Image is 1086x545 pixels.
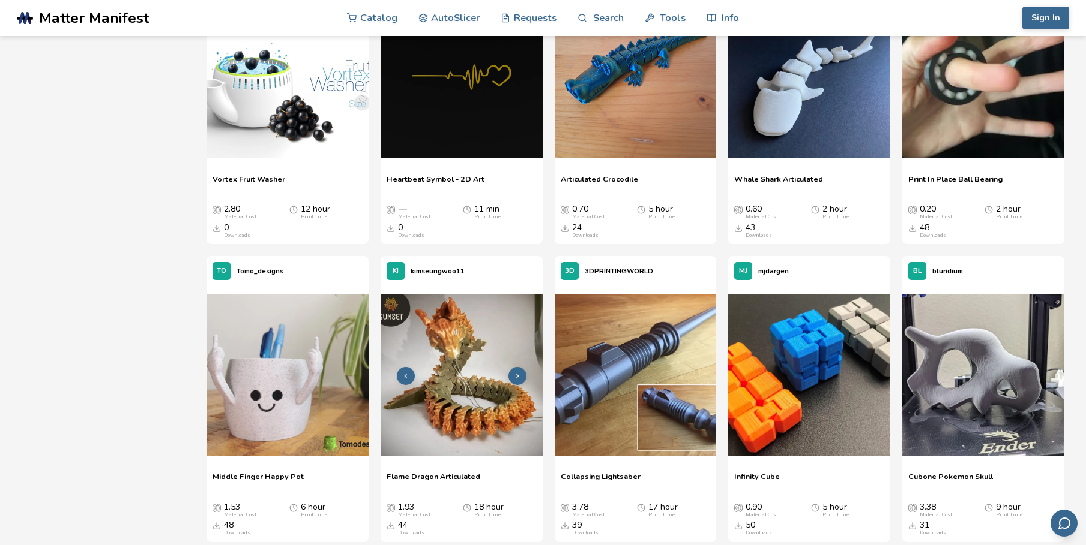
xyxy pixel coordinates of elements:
[648,214,675,220] div: Print Time
[920,530,946,536] div: Downloads
[908,223,917,233] span: Downloads
[734,472,780,490] span: Infinity Cube
[398,204,406,214] span: —
[932,265,963,278] p: bluridium
[565,267,575,275] span: 3D
[908,472,993,490] a: Cubone Pokemon Skull
[572,530,599,536] div: Downloads
[572,223,599,239] div: 24
[746,214,778,220] div: Material Cost
[734,174,823,192] a: Whale Shark Articulated
[213,502,221,512] span: Average Cost
[411,265,465,278] p: kimseungwoo11
[572,204,605,220] div: 0.70
[996,512,1022,518] div: Print Time
[561,502,569,512] span: Average Cost
[913,267,922,275] span: BL
[902,286,1064,466] a: Cubone Pokemon Skull
[561,520,569,530] span: Downloads
[387,223,395,233] span: Downloads
[387,520,395,530] span: Downloads
[224,214,256,220] div: Material Cost
[637,204,645,214] span: Average Print Time
[387,174,484,192] a: Heartbeat Symbol - 2D Art
[746,530,772,536] div: Downloads
[39,10,149,26] span: Matter Manifest
[996,204,1022,220] div: 2 hour
[387,204,395,214] span: Average Cost
[746,502,778,518] div: 0.90
[224,520,250,536] div: 48
[561,223,569,233] span: Downloads
[224,512,256,518] div: Material Cost
[734,520,743,530] span: Downloads
[463,502,471,512] span: Average Print Time
[387,472,480,490] a: Flame Dragon Articulated
[746,204,778,220] div: 0.60
[213,204,221,214] span: Average Cost
[301,502,327,518] div: 6 hour
[301,214,327,220] div: Print Time
[734,223,743,233] span: Downloads
[1022,7,1069,29] button: Sign In
[393,267,399,275] span: KI
[908,502,917,512] span: Average Cost
[301,512,327,518] div: Print Time
[289,502,298,512] span: Average Print Time
[920,520,946,536] div: 31
[920,223,946,239] div: 48
[902,294,1064,456] img: Cubone Pokemon Skull
[822,204,849,220] div: 2 hour
[920,502,952,518] div: 3.38
[920,214,952,220] div: Material Cost
[213,520,221,530] span: Downloads
[1051,510,1078,537] button: Send feedback via email
[758,265,789,278] p: mjdargen
[387,502,395,512] span: Average Cost
[908,204,917,214] span: Average Cost
[398,530,424,536] div: Downloads
[734,502,743,512] span: Average Cost
[908,174,1003,192] a: Print In Place Ball Bearing
[398,512,430,518] div: Material Cost
[572,512,605,518] div: Material Cost
[398,233,424,239] div: Downloads
[213,472,304,490] a: Middle Finger Happy Pot
[739,267,747,275] span: MJ
[561,174,638,192] a: Articulated Crocodile
[474,214,501,220] div: Print Time
[908,520,917,530] span: Downloads
[822,512,849,518] div: Print Time
[398,214,430,220] div: Material Cost
[746,512,778,518] div: Material Cost
[572,502,605,518] div: 3.78
[463,204,471,214] span: Average Print Time
[237,265,283,278] p: Tomo_designs
[398,502,430,518] div: 1.93
[224,530,250,536] div: Downloads
[572,214,605,220] div: Material Cost
[920,512,952,518] div: Material Cost
[734,204,743,214] span: Average Cost
[474,204,501,220] div: 11 min
[822,214,849,220] div: Print Time
[572,233,599,239] div: Downloads
[398,520,424,536] div: 44
[637,502,645,512] span: Average Print Time
[572,520,599,536] div: 39
[561,472,641,490] span: Collapsing Lightsaber
[217,267,226,275] span: TO
[474,512,501,518] div: Print Time
[474,502,504,518] div: 18 hour
[648,204,675,220] div: 5 hour
[985,204,993,214] span: Average Print Time
[648,502,678,518] div: 17 hour
[289,204,298,214] span: Average Print Time
[301,204,330,220] div: 12 hour
[920,233,946,239] div: Downloads
[398,223,424,239] div: 0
